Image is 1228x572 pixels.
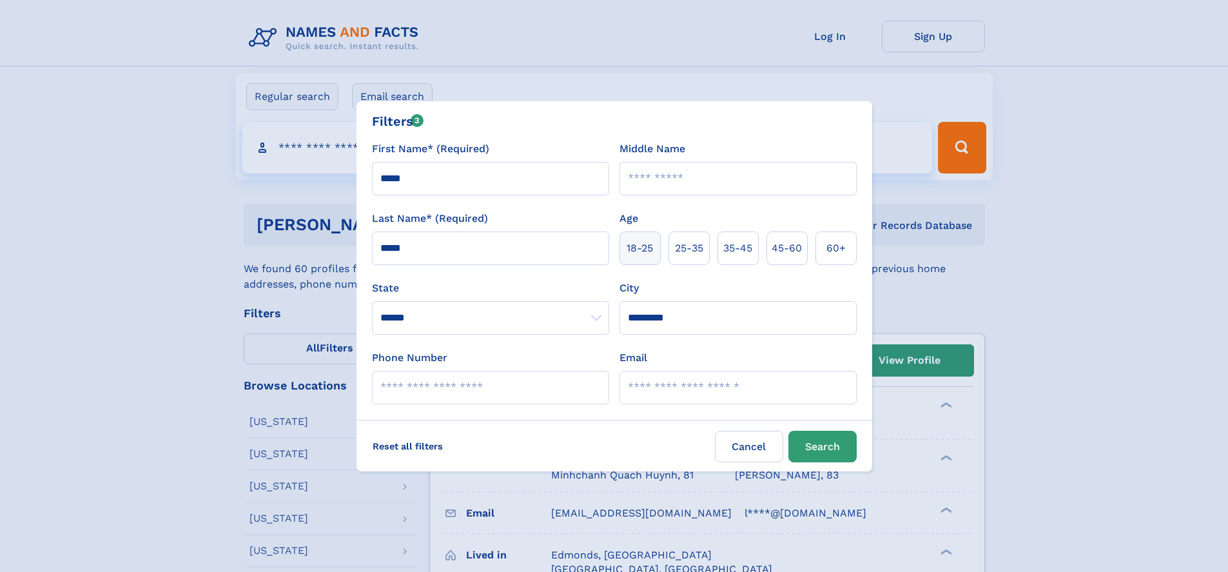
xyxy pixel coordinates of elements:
span: 18‑25 [627,241,653,256]
label: City [619,281,639,296]
label: Email [619,350,647,366]
div: Filters [372,112,424,131]
label: Reset all filters [364,431,451,462]
label: Last Name* (Required) [372,211,488,226]
span: 45‑60 [772,241,802,256]
label: First Name* (Required) [372,141,489,157]
label: Cancel [715,431,783,462]
label: Middle Name [619,141,685,157]
label: State [372,281,609,296]
label: Age [619,211,638,226]
span: 35‑45 [723,241,752,256]
label: Phone Number [372,350,447,366]
span: 25‑35 [675,241,703,256]
span: 60+ [826,241,846,256]
button: Search [788,431,857,462]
